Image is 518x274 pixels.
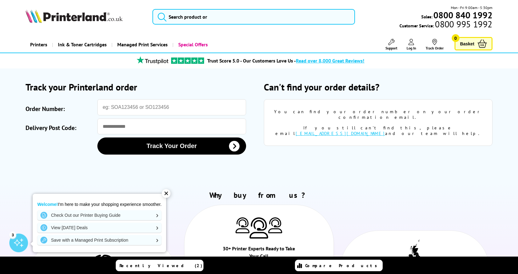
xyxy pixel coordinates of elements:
span: Sales: [421,14,432,20]
img: Printer Experts [268,217,282,233]
a: Support [385,39,397,50]
span: 0 [452,34,460,42]
img: Printer Experts [236,217,250,233]
a: Printers [26,37,52,53]
a: Ink & Toner Cartridges [52,37,111,53]
b: 0800 840 1992 [433,9,492,21]
p: I'm here to make your shopping experience smoother. [37,202,161,207]
input: eg: SOA123456 or SO123456 [97,99,246,115]
a: Log In [407,39,416,50]
h2: Track your Printerland order [26,81,254,93]
span: Ink & Toner Cartridges [58,37,107,53]
span: Customer Service: [399,21,492,29]
h2: Can't find your order details? [264,81,492,93]
img: Printerland Logo [26,9,123,23]
button: Track Your Order [97,137,246,155]
a: Compare Products [295,260,383,271]
span: Compare Products [305,263,380,268]
a: Check Out our Printer Buying Guide [37,210,161,220]
span: 0800 995 1992 [434,21,492,27]
div: If you still can't find this, please email and our team will help. [273,125,483,136]
a: Trust Score 5.0 - Our Customers Love Us -Read over 8,000 Great Reviews! [207,58,364,64]
h2: Why buy from us? [26,190,492,200]
a: Save with a Managed Print Subscription [37,235,161,245]
img: UK tax payer [406,239,423,268]
img: Printer Experts [250,217,268,239]
img: trustpilot rating [171,58,204,64]
img: trustpilot rating [134,56,171,64]
span: Basket [460,39,474,48]
span: Mon - Fri 9:00am - 5:30pm [451,5,492,11]
a: [EMAIL_ADDRESS][DOMAIN_NAME] [296,131,385,136]
div: 3 [9,231,16,238]
a: Track Order [426,39,444,50]
input: Search product or [152,9,355,25]
span: Read over 8,000 Great Reviews! [296,58,364,64]
strong: Welcome! [37,202,58,207]
a: Recently Viewed (2) [116,260,203,271]
span: Recently Viewed (2) [119,263,203,268]
div: You can find your order number on your order confirmation email. [273,109,483,120]
label: Order Number: [26,102,94,115]
a: View [DATE] Deals [37,223,161,233]
a: Basket 0 [455,37,492,50]
span: Log In [407,46,416,50]
label: Delivery Post Code: [26,122,94,134]
a: Printerland Logo [26,9,144,24]
a: Managed Print Services [111,37,172,53]
a: 0800 840 1992 [432,12,492,18]
span: Support [385,46,397,50]
div: 30+ Printer Experts Ready to Take Your Call [222,245,296,263]
a: Special Offers [172,37,212,53]
div: ✕ [162,189,170,198]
